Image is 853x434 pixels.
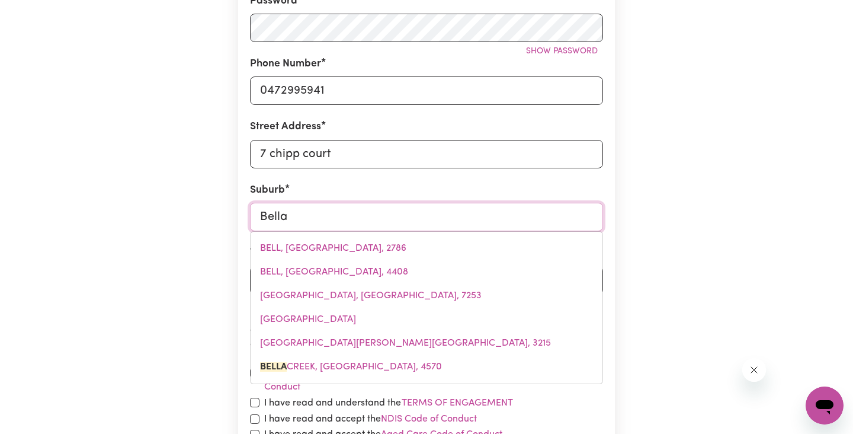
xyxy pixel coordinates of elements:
span: [GEOGRAPHIC_DATA][PERSON_NAME][GEOGRAPHIC_DATA], 3215 [260,339,551,348]
button: Show password [521,42,603,60]
label: Street Address [250,119,321,135]
label: I have read and accept the [264,412,477,426]
a: BELL, New South Wales, 2786 [251,237,602,260]
span: Need any help? [7,8,72,18]
a: BELL, Queensland, 4408 [251,260,602,284]
span: [GEOGRAPHIC_DATA] [260,315,356,324]
iframe: Button to launch messaging window [806,387,844,425]
input: e.g. 0412 345 678 [250,76,603,105]
a: Code of Conduct [264,368,570,392]
input: e.g. 221B Victoria St [250,140,603,168]
label: Suburb [250,183,285,198]
button: I have read and understand the [401,395,514,411]
span: Show password [526,47,598,56]
input: e.g. North Bondi, New South Wales [250,203,603,231]
label: Phone Number [250,56,321,72]
a: BELL BAY, Tasmania, 7253 [251,284,602,308]
iframe: Close message [742,358,766,382]
div: menu-options [250,231,603,384]
a: BELLA CREEK, Queensland, 4570 [251,355,602,379]
span: [GEOGRAPHIC_DATA], [GEOGRAPHIC_DATA], 7253 [260,291,482,301]
a: BELL POST HILL, Victoria, 3215 [251,331,602,355]
span: CREEK, [GEOGRAPHIC_DATA], 4570 [260,362,442,372]
a: NDIS Code of Conduct [381,414,477,424]
label: I have read and understand the [264,395,514,411]
a: BELL PARK, Victoria, 3215 [251,308,602,331]
mark: BELLA [260,362,287,372]
span: BELL, [GEOGRAPHIC_DATA], 2786 [260,244,406,253]
span: BELL, [GEOGRAPHIC_DATA], 4408 [260,267,408,277]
